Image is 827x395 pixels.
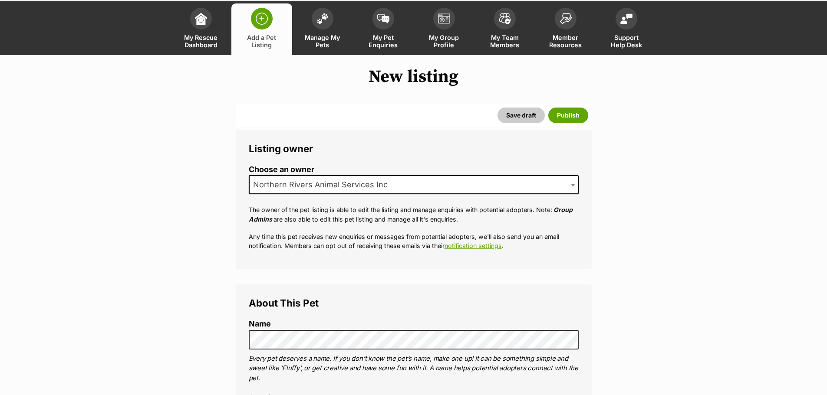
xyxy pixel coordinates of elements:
[242,34,281,49] span: Add a Pet Listing
[249,175,579,194] span: Northern Rivers Animal Services Inc
[195,13,207,25] img: dashboard-icon-eb2f2d2d3e046f16d808141f083e7271f6b2e854fb5c12c21221c1fb7104beca.svg
[171,3,231,55] a: My Rescue Dashboard
[316,13,329,24] img: manage-my-pets-icon-02211641906a0b7f246fdf0571729dbe1e7629f14944591b6c1af311fb30b64b.svg
[249,297,319,309] span: About This Pet
[364,34,403,49] span: My Pet Enquiries
[438,13,450,24] img: group-profile-icon-3fa3cf56718a62981997c0bc7e787c4b2cf8bcc04b72c1350f741eb67cf2f40e.svg
[353,3,414,55] a: My Pet Enquiries
[249,143,313,154] span: Listing owner
[414,3,474,55] a: My Group Profile
[249,165,579,174] label: Choose an owner
[596,3,657,55] a: Support Help Desk
[249,205,579,224] p: The owner of the pet listing is able to edit the listing and manage enquiries with potential adop...
[620,13,633,24] img: help-desk-icon-fdf02630f3aa405de69fd3d07c3f3aa587a6932b1a1747fa1d2bba05be0121f9.svg
[181,34,221,49] span: My Rescue Dashboard
[499,13,511,24] img: team-members-icon-5396bd8760b3fe7c0b43da4ab00e1e3bb1a5d9ba89233759b79545d2d3fc5d0d.svg
[548,108,588,123] button: Publish
[560,13,572,24] img: member-resources-icon-8e73f808a243e03378d46382f2149f9095a855e16c252ad45f914b54edf8863c.svg
[474,3,535,55] a: My Team Members
[256,13,268,25] img: add-pet-listing-icon-0afa8454b4691262ce3f59096e99ab1cd57d4a30225e0717b998d2c9b9846f56.svg
[535,3,596,55] a: Member Resources
[249,320,579,329] label: Name
[250,179,396,191] span: Northern Rivers Animal Services Inc
[231,3,292,55] a: Add a Pet Listing
[249,354,579,383] p: Every pet deserves a name. If you don’t know the pet’s name, make one up! It can be something sim...
[292,3,353,55] a: Manage My Pets
[303,34,342,49] span: Manage My Pets
[377,14,389,23] img: pet-enquiries-icon-7e3ad2cf08bfb03b45e93fb7055b45f3efa6380592205ae92323e6603595dc1f.svg
[249,206,573,222] em: Group Admins
[485,34,524,49] span: My Team Members
[607,34,646,49] span: Support Help Desk
[546,34,585,49] span: Member Resources
[425,34,464,49] span: My Group Profile
[498,108,545,123] button: Save draft
[445,242,502,249] a: notification settings
[249,232,579,251] p: Any time this pet receives new enquiries or messages from potential adopters, we'll also send you...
